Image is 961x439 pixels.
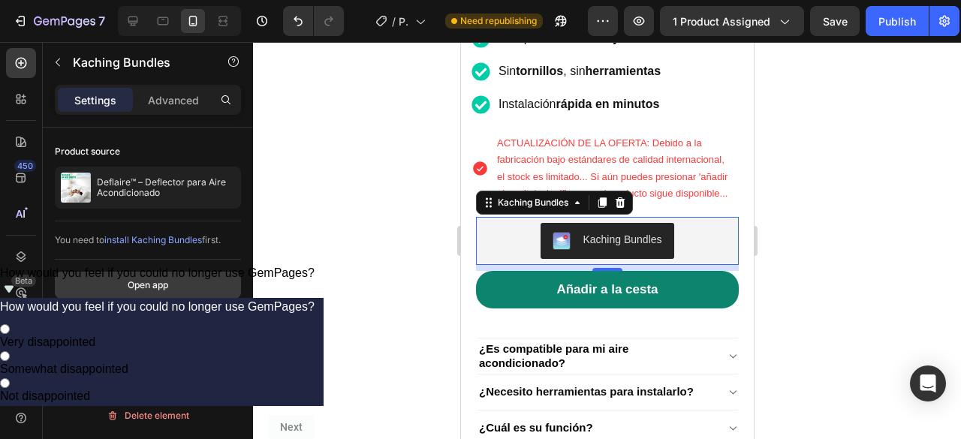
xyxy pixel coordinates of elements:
span: Need republishing [460,14,537,28]
img: product feature img [61,173,91,203]
span: install Kaching Bundles [104,234,202,245]
span: 1 product assigned [673,14,770,29]
span: Save [823,15,848,28]
span: / [392,14,396,29]
span: Product Page - [DATE] 12:56:15 [399,14,409,29]
div: Undo/Redo [283,6,344,36]
div: Product source [55,145,120,158]
p: 7 [98,12,105,30]
iframe: Design area [461,42,754,439]
button: 1 product assigned [660,6,804,36]
button: 7 [6,6,112,36]
div: 450 [14,160,36,172]
div: Publish [878,14,916,29]
p: Advanced [148,92,199,108]
p: Kaching Bundles [73,53,200,71]
div: You need to first. [55,233,241,247]
button: Save [810,6,860,36]
button: Publish [866,6,929,36]
div: Open Intercom Messenger [910,365,946,401]
p: Settings [74,92,116,108]
p: Deflaire™ – Deflector para Aire Acondicionado [97,177,235,198]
